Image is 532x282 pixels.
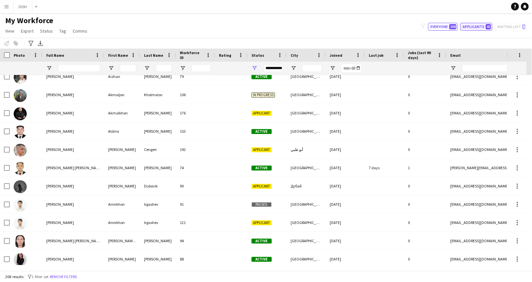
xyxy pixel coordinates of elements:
[108,53,128,58] span: First Name
[104,195,140,213] div: Amirkhon
[176,159,215,177] div: 74
[404,122,446,140] div: 0
[287,214,326,231] div: [GEOGRAPHIC_DATA]
[330,65,336,71] button: Open Filter Menu
[404,159,446,177] div: 1
[287,177,326,195] div: Дубай
[140,214,176,231] div: Irgashev
[36,39,44,47] app-action-btn: Export XLSX
[14,126,27,139] img: Aldino Manalo
[252,129,272,134] span: Active
[73,28,87,34] span: Comms
[408,50,435,60] span: Jobs (last 90 days)
[219,53,231,58] span: Rating
[120,64,136,72] input: First Name Filter Input
[180,65,186,71] button: Open Filter Menu
[14,217,27,230] img: Amirkhon Irgashev
[104,67,140,85] div: Aizhan
[287,159,326,177] div: [GEOGRAPHIC_DATA]
[287,250,326,268] div: [GEOGRAPHIC_DATA]
[287,122,326,140] div: [GEOGRAPHIC_DATA]
[365,159,404,177] div: 7 days
[341,64,361,72] input: Joined Filter Input
[46,65,52,71] button: Open Filter Menu
[140,86,176,104] div: Kholmatov
[58,64,100,72] input: Full Name Filter Input
[192,64,211,72] input: Workforce ID Filter Input
[326,232,365,250] div: [DATE]
[104,250,140,268] div: [PERSON_NAME]
[46,184,74,188] span: [PERSON_NAME]
[176,141,215,158] div: 192
[252,166,272,171] span: Active
[449,24,456,29] span: 208
[46,220,74,225] span: [PERSON_NAME]
[326,214,365,231] div: [DATE]
[140,177,176,195] div: Dubovik
[57,27,69,35] a: Tag
[428,23,458,31] button: Everyone208
[14,235,27,248] img: Ana Elizabeth Fuentes Hinostroza
[46,53,64,58] span: Full Name
[14,180,27,193] img: Alexey Dubovik
[176,86,215,104] div: 106
[252,202,272,207] span: Paused
[326,104,365,122] div: [DATE]
[252,257,272,262] span: Active
[404,195,446,213] div: 0
[450,53,461,58] span: Email
[330,53,342,58] span: Joined
[13,0,32,13] button: DISH
[176,232,215,250] div: 94
[291,53,298,58] span: City
[46,129,74,134] span: [PERSON_NAME]
[287,86,326,104] div: [GEOGRAPHIC_DATA]
[46,238,102,243] span: [PERSON_NAME] [PERSON_NAME]
[5,16,53,25] span: My Workforce
[404,232,446,250] div: 0
[404,250,446,268] div: 0
[404,177,446,195] div: 0
[404,104,446,122] div: 0
[40,28,53,34] span: Status
[369,53,383,58] span: Last job
[302,64,322,72] input: City Filter Input
[326,159,365,177] div: [DATE]
[5,28,14,34] span: View
[252,65,257,71] button: Open Filter Menu
[287,67,326,85] div: [GEOGRAPHIC_DATA]
[104,214,140,231] div: Amirkhon
[14,144,27,157] img: Aleksandar Cengeri
[49,273,78,280] button: Remove filters
[104,122,140,140] div: Aldino
[404,67,446,85] div: 0
[176,250,215,268] div: 88
[176,214,215,231] div: 121
[326,86,365,104] div: [DATE]
[291,65,296,71] button: Open Filter Menu
[140,104,176,122] div: [PERSON_NAME]
[460,23,492,31] button: Applicants43
[252,53,264,58] span: Status
[104,177,140,195] div: [PERSON_NAME]
[27,39,35,47] app-action-btn: Advanced filters
[46,165,102,170] span: [PERSON_NAME] [PERSON_NAME]
[252,93,275,97] span: In progress
[108,65,114,71] button: Open Filter Menu
[252,220,272,225] span: Applicant
[287,232,326,250] div: [GEOGRAPHIC_DATA]
[14,89,27,102] img: Akmaljon Kholmatov
[140,250,176,268] div: [PERSON_NAME]
[156,64,172,72] input: Last Name Filter Input
[18,27,36,35] a: Export
[70,27,90,35] a: Comms
[14,199,27,212] img: Amirkhon Irgashev
[14,71,27,84] img: Aizhan Mussabekova
[450,65,456,71] button: Open Filter Menu
[326,67,365,85] div: [DATE]
[252,184,272,189] span: Applicant
[140,195,176,213] div: Irgashev
[176,195,215,213] div: 91
[104,141,140,158] div: [PERSON_NAME]
[21,28,34,34] span: Export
